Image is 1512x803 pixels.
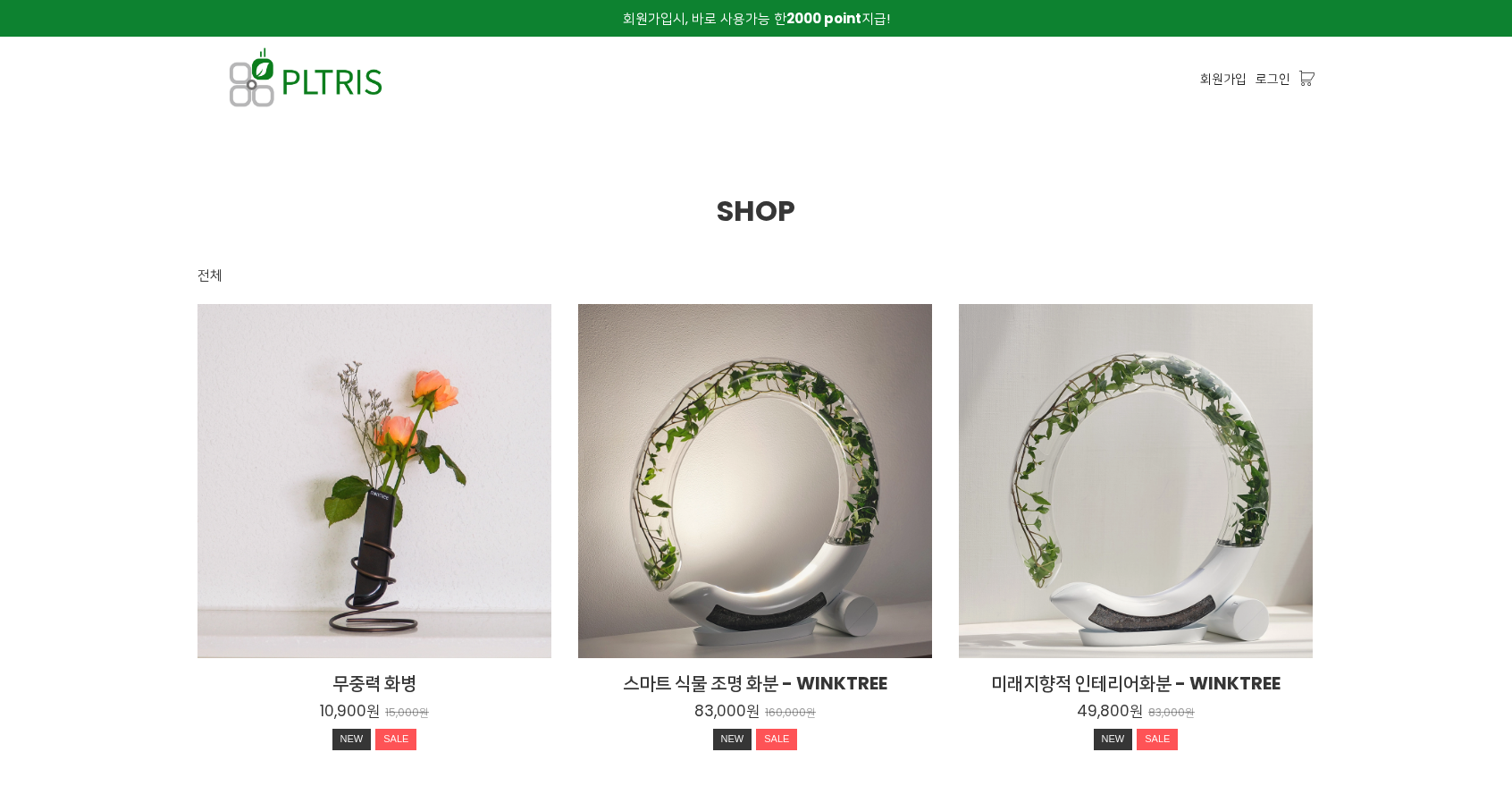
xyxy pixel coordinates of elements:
p: 10,900원 [320,701,380,721]
div: SALE [756,729,797,750]
p: 160,000원 [765,706,816,720]
div: SALE [1137,729,1178,750]
a: 회원가입 [1200,69,1247,89]
span: 회원가입시, 바로 사용가능 한 지급! [623,9,890,28]
a: 로그인 [1256,69,1290,89]
p: 83,000원 [694,701,760,721]
h2: 미래지향적 인테리어화분 - WINKTREE [959,671,1313,696]
a: 무중력 화병 10,900원 15,000원 NEWSALE [197,671,551,755]
strong: 2000 point [786,9,861,28]
p: 15,000원 [385,706,429,720]
div: SALE [375,729,416,750]
div: NEW [713,729,752,750]
div: NEW [332,729,372,750]
div: NEW [1094,729,1133,750]
p: 83,000원 [1148,706,1195,720]
span: SHOP [717,190,795,231]
h2: 스마트 식물 조명 화분 - WINKTREE [578,671,932,696]
a: 스마트 식물 조명 화분 - WINKTREE 83,000원 160,000원 NEWSALE [578,671,932,755]
h2: 무중력 화병 [197,671,551,696]
p: 49,800원 [1077,701,1143,721]
div: 전체 [197,265,223,286]
a: 미래지향적 인테리어화분 - WINKTREE 49,800원 83,000원 NEWSALE [959,671,1313,755]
